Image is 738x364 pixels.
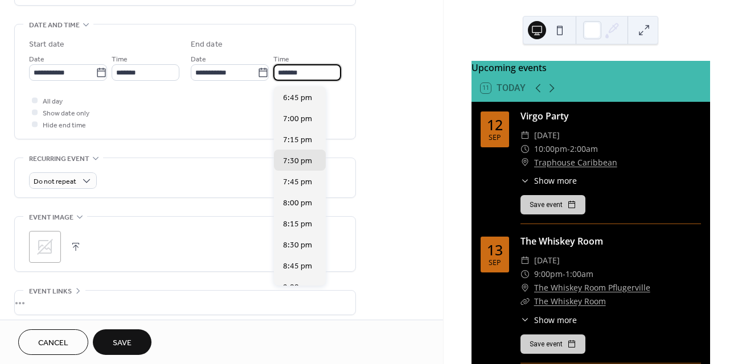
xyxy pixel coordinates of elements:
[29,153,89,165] span: Recurring event
[38,337,68,349] span: Cancel
[520,129,530,142] div: ​
[520,314,577,326] button: ​Show more
[29,231,61,263] div: ;
[283,155,312,167] span: 7:30 pm
[520,254,530,267] div: ​
[489,134,501,142] div: Sep
[520,267,530,281] div: ​
[520,195,585,214] button: Save event
[489,259,501,267] div: Sep
[283,176,312,188] span: 7:45 pm
[29,212,73,224] span: Event image
[191,39,223,51] div: End date
[520,281,530,295] div: ​
[520,142,530,156] div: ​
[113,337,132,349] span: Save
[534,129,560,142] span: [DATE]
[29,39,64,51] div: Start date
[534,267,563,281] span: 9:00pm
[15,291,355,315] div: •••
[43,119,86,131] span: Hide end time
[283,92,312,104] span: 6:45 pm
[520,334,585,354] button: Save event
[520,295,530,308] div: ​
[18,329,88,355] button: Cancel
[93,329,151,355] button: Save
[534,281,650,295] a: The Whiskey Room Pflugerville
[283,260,312,272] span: 8:45 pm
[534,254,560,267] span: [DATE]
[487,243,503,257] div: 13
[29,53,44,65] span: Date
[471,61,710,75] div: Upcoming events
[191,53,206,65] span: Date
[520,175,577,187] button: ​Show more
[43,107,89,119] span: Show date only
[520,109,701,123] div: Virgo Party
[273,53,289,65] span: Time
[565,267,593,281] span: 1:00am
[534,314,577,326] span: Show more
[534,296,606,307] a: The Whiskey Room
[283,239,312,251] span: 8:30 pm
[520,314,530,326] div: ​
[29,286,72,297] span: Event links
[567,142,570,156] span: -
[29,19,80,31] span: Date and time
[43,96,63,107] span: All day
[112,53,128,65] span: Time
[520,235,603,247] a: The Whiskey Room
[534,142,567,156] span: 10:00pm
[283,282,312,293] span: 9:00 pm
[534,156,617,169] a: Traphouse Caribbean
[520,175,530,187] div: ​
[34,175,76,188] span: Do not repeat
[534,175,577,187] span: Show more
[570,142,598,156] span: 2:00am
[283,113,312,125] span: 7:00 pm
[283,197,312,209] span: 8:00 pm
[283,218,312,230] span: 8:15 pm
[563,267,565,281] span: -
[487,118,503,132] div: 12
[520,156,530,169] div: ​
[283,134,312,146] span: 7:15 pm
